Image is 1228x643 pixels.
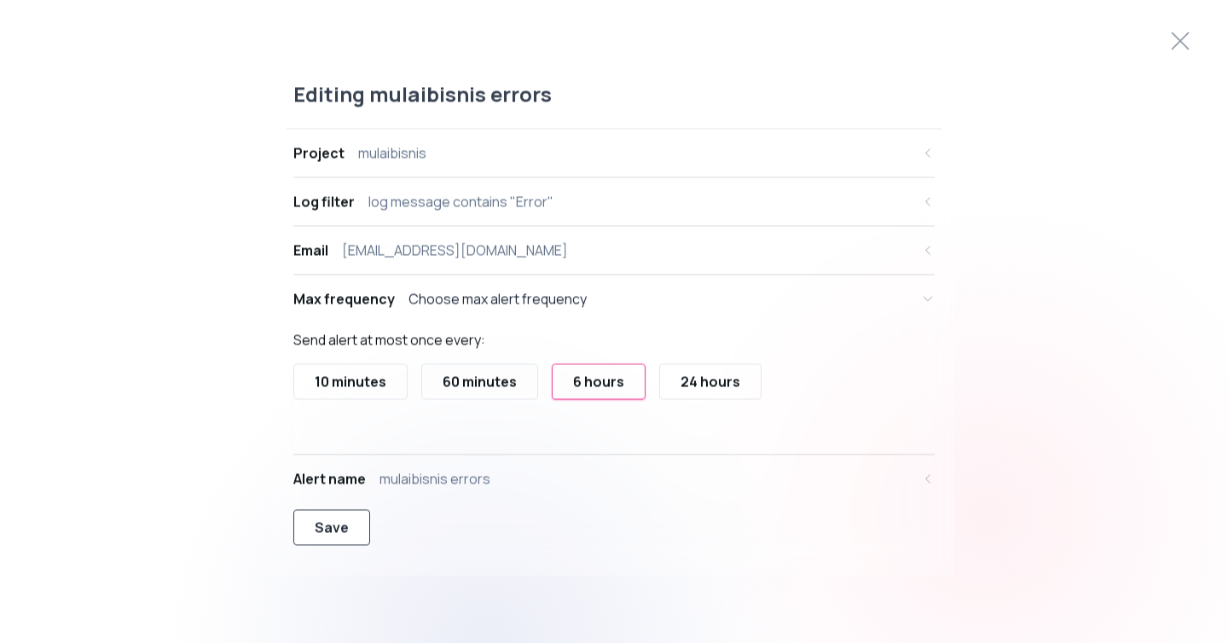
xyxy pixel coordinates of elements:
div: 60 minutes [443,372,517,392]
div: Log filter [293,192,355,212]
button: Alert namemulaibisnis errors [293,455,935,503]
div: Choose max alert frequency [408,289,587,310]
button: 24 hours [659,364,762,400]
button: Projectmulaibisnis [293,130,935,177]
div: mulaibisnis [358,143,426,164]
div: 10 minutes [315,372,386,392]
div: 6 hours [573,372,624,392]
button: Email[EMAIL_ADDRESS][DOMAIN_NAME] [293,227,935,275]
div: 24 hours [681,372,740,392]
div: Project [293,143,345,164]
div: Max frequencyChoose max alert frequency [293,323,935,455]
div: Max frequency [293,289,395,310]
button: 6 hours [552,364,646,400]
div: Save [315,518,349,538]
div: mulaibisnis errors [379,469,490,489]
div: log message contains "Error" [368,192,553,212]
button: 10 minutes [293,364,408,400]
div: Alert name [293,469,366,489]
button: Save [293,510,370,546]
div: [EMAIL_ADDRESS][DOMAIN_NAME] [342,240,568,261]
button: Log filterlog message contains "Error" [293,178,935,226]
button: 60 minutes [421,364,538,400]
label: Send alert at most once every: [293,331,485,350]
div: Email [293,240,328,261]
button: Max frequencyChoose max alert frequency [293,275,935,323]
div: Editing mulaibisnis errors [287,81,941,130]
